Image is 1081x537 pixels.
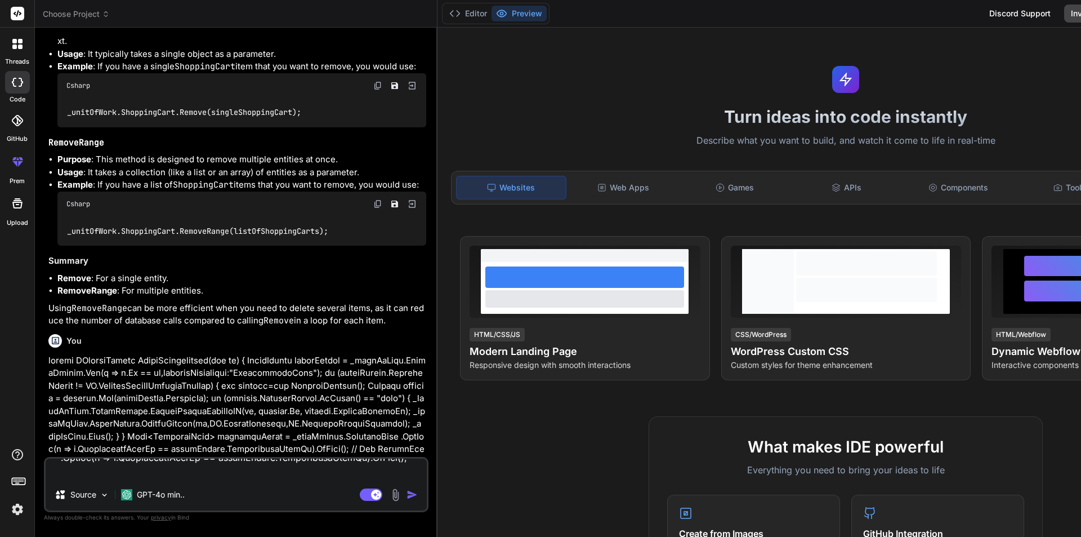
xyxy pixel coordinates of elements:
span: privacy [151,514,171,521]
div: HTML/CSS/JS [470,328,525,341]
img: Pick Models [100,490,109,500]
strong: Usage [57,48,83,59]
div: Discord Support [982,5,1057,23]
label: Upload [7,218,28,228]
div: Components [903,176,1012,199]
li: : If you have a list of items that you want to remove, you would use: [57,179,426,246]
div: APIs [792,176,901,199]
code: ShoppingCart [175,61,235,72]
p: Responsive design with smooth interactions [470,360,700,371]
button: Save file [387,196,403,212]
div: HTML/Webflow [991,328,1051,341]
li: : If you have a single item that you want to remove, you would use: [57,60,426,127]
div: CSS/WordPress [731,328,791,341]
code: RemoveRange [72,303,127,314]
code: Remove [263,315,294,326]
code: _unitOfWork.ShoppingCart.RemoveRange(listOfShoppingCarts); [66,225,329,237]
strong: Example [57,179,93,190]
img: Open in Browser [407,81,417,91]
span: Choose Project [43,8,110,20]
code: ShoppingCart [173,179,234,190]
div: Websites [456,176,566,199]
p: Custom styles for theme enhancement [731,360,962,371]
strong: Example [57,61,93,72]
p: Everything you need to bring your ideas to life [667,463,1024,477]
p: Source [70,489,96,500]
h4: Modern Landing Page [470,344,700,360]
img: Open in Browser [407,199,417,209]
img: attachment [389,489,402,502]
img: copy [373,81,382,90]
label: prem [10,176,25,186]
div: Web Apps [569,176,678,199]
strong: RemoveRange [57,285,117,296]
li: : It typically takes a single object as a parameter. [57,48,426,61]
h4: WordPress Custom CSS [731,344,962,360]
label: GitHub [7,134,28,144]
li: : For multiple entities. [57,285,426,298]
p: Always double-check its answers. Your in Bind [44,512,428,523]
span: Csharp [66,199,90,208]
h6: You [66,335,82,347]
p: Using can be more efficient when you need to delete several items, as it can reduce the number of... [48,302,426,327]
div: Games [680,176,789,199]
button: Editor [445,6,492,21]
li: : For a single entity. [57,272,426,285]
label: code [10,95,25,104]
strong: Purpose [57,154,91,165]
strong: Usage [57,167,83,177]
code: RemoveRange [48,137,104,148]
img: copy [373,199,382,208]
code: _unitOfWork.ShoppingCart.Remove(singleShoppingCart); [66,106,302,118]
img: GPT-4o mini [121,489,132,500]
span: Csharp [66,81,90,90]
li: : This method is designed to remove multiple entities at once. [57,153,426,166]
li: : It takes a collection (like a list or an array) of entities as a parameter. [57,166,426,179]
img: icon [407,489,418,500]
p: GPT-4o min.. [137,489,185,500]
strong: Remove [57,273,91,283]
p: loremi DOlorsiTametc AdipiScingelitsed(doe te) { IncidIduntu laborEetdol = _magnAaLiqu.EnimaDmini... [48,354,426,494]
h2: What makes IDE powerful [667,435,1024,459]
button: Save file [387,78,403,94]
h3: Summary [48,255,426,268]
img: settings [8,500,27,519]
label: threads [5,57,29,66]
button: Preview [492,6,547,21]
